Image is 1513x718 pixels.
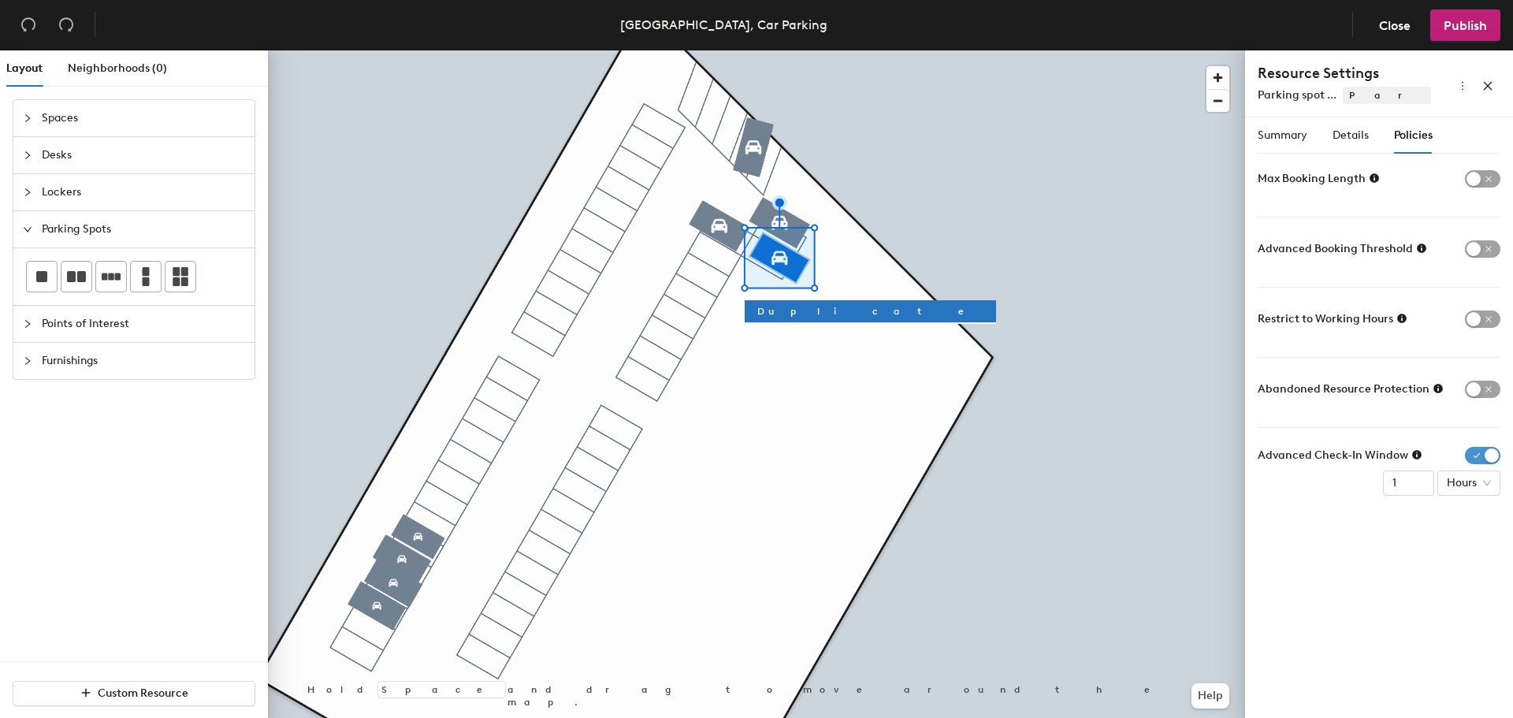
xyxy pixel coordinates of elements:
span: Abandoned Resource Protection [1258,381,1429,398]
button: Publish [1430,9,1500,41]
span: undo [20,17,36,32]
span: collapsed [23,188,32,197]
span: Policies [1394,128,1433,142]
span: Furnishings [42,343,245,379]
span: more [1457,80,1468,91]
button: Undo (⌘ + Z) [13,9,44,41]
button: Close [1366,9,1424,41]
button: Redo (⌘ + ⇧ + Z) [50,9,82,41]
span: Lockers [42,174,245,210]
span: Layout [6,61,43,75]
span: Max Booking Length [1258,170,1366,188]
span: Points of Interest [42,306,245,342]
span: Parking spot ... [1258,88,1336,102]
span: Summary [1258,128,1307,142]
span: collapsed [23,151,32,160]
span: Advanced Booking Threshold [1258,240,1413,258]
span: close [1482,80,1493,91]
span: Details [1333,128,1369,142]
span: collapsed [23,356,32,366]
h4: Resource Settings [1258,63,1431,84]
span: Duplicate [757,304,983,318]
span: collapsed [23,319,32,329]
button: Custom Resource [13,681,255,706]
span: Advanced Check-In Window [1258,447,1408,464]
div: [GEOGRAPHIC_DATA], Car Parking [620,15,827,35]
span: Parking Spots [42,211,245,247]
span: collapsed [23,113,32,123]
span: Custom Resource [98,686,188,700]
span: expanded [23,225,32,234]
span: Neighborhoods (0) [68,61,167,75]
span: Spaces [42,100,245,136]
span: Close [1379,18,1411,33]
button: Duplicate [745,300,996,322]
span: Hours [1447,471,1491,495]
button: Help [1191,683,1229,709]
span: Restrict to Working Hours [1258,311,1393,328]
span: Publish [1444,18,1487,33]
span: Desks [42,137,245,173]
